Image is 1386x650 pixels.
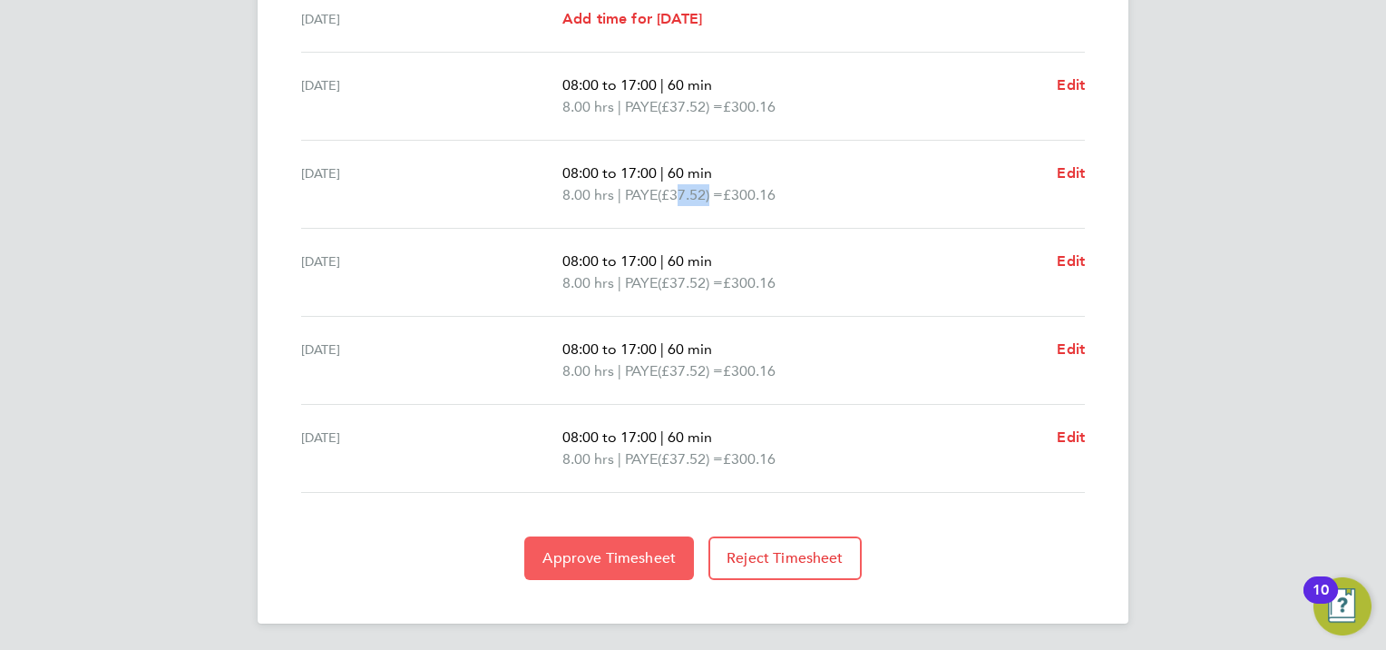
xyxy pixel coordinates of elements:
[1057,340,1085,358] span: Edit
[1057,427,1085,448] a: Edit
[658,98,723,115] span: (£37.52) =
[618,98,621,115] span: |
[542,549,676,567] span: Approve Timesheet
[1057,428,1085,446] span: Edit
[727,549,844,567] span: Reject Timesheet
[668,428,712,446] span: 60 min
[660,340,664,358] span: |
[562,186,614,203] span: 8.00 hrs
[618,362,621,379] span: |
[618,450,621,468] span: |
[618,186,621,203] span: |
[1057,251,1085,272] a: Edit
[1057,252,1085,270] span: Edit
[301,427,562,470] div: [DATE]
[660,76,664,94] span: |
[668,340,712,358] span: 60 min
[668,76,712,94] span: 60 min
[562,274,614,291] span: 8.00 hrs
[625,360,658,382] span: PAYE
[668,164,712,182] span: 60 min
[723,362,776,379] span: £300.16
[618,274,621,291] span: |
[562,450,614,468] span: 8.00 hrs
[660,428,664,446] span: |
[1057,76,1085,94] span: Edit
[625,272,658,294] span: PAYE
[1057,162,1085,184] a: Edit
[562,340,657,358] span: 08:00 to 17:00
[723,186,776,203] span: £300.16
[658,450,723,468] span: (£37.52) =
[301,74,562,118] div: [DATE]
[1057,164,1085,182] span: Edit
[660,252,664,270] span: |
[668,252,712,270] span: 60 min
[1313,577,1371,635] button: Open Resource Center, 10 new notifications
[562,164,657,182] span: 08:00 to 17:00
[562,8,702,30] a: Add time for [DATE]
[625,448,658,470] span: PAYE
[524,537,694,580] button: Approve Timesheet
[625,96,658,118] span: PAYE
[562,76,657,94] span: 08:00 to 17:00
[723,98,776,115] span: £300.16
[562,428,657,446] span: 08:00 to 17:00
[562,98,614,115] span: 8.00 hrs
[301,251,562,294] div: [DATE]
[708,537,862,580] button: Reject Timesheet
[301,162,562,206] div: [DATE]
[301,8,562,30] div: [DATE]
[723,450,776,468] span: £300.16
[1057,74,1085,96] a: Edit
[625,184,658,206] span: PAYE
[562,10,702,27] span: Add time for [DATE]
[658,274,723,291] span: (£37.52) =
[723,274,776,291] span: £300.16
[660,164,664,182] span: |
[301,339,562,382] div: [DATE]
[562,362,614,379] span: 8.00 hrs
[658,362,723,379] span: (£37.52) =
[562,252,657,270] span: 08:00 to 17:00
[1313,590,1329,614] div: 10
[1057,339,1085,360] a: Edit
[658,186,723,203] span: (£37.52) =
